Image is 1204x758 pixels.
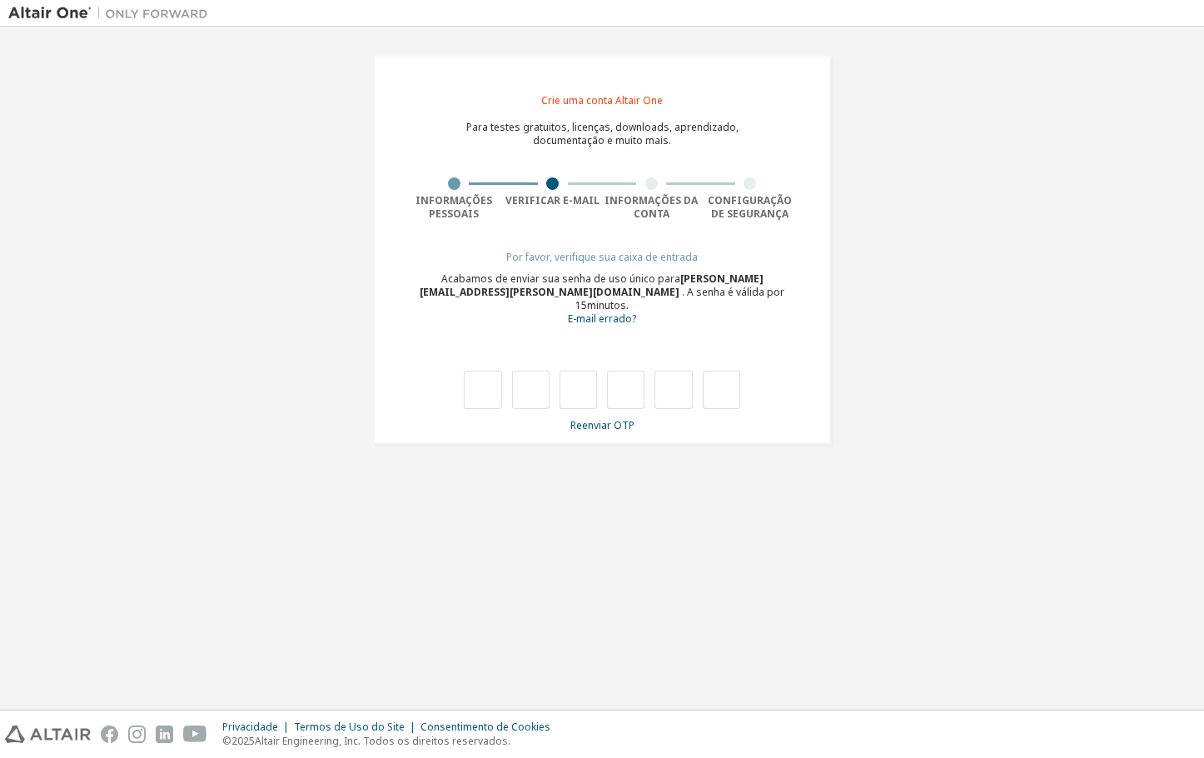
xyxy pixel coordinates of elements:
[415,193,492,221] font: Informações pessoais
[533,133,671,147] font: documentação e muito mais.
[222,734,231,748] font: ©
[568,312,636,326] font: E-mail errado?
[101,726,118,743] img: facebook.svg
[8,5,216,22] img: Altair Um
[587,298,629,312] font: minutos.
[420,720,550,734] font: Consentimento de Cookies
[156,726,173,743] img: linkedin.svg
[682,285,784,299] font: . A senha é válida por
[505,193,600,207] font: Verificar e-mail
[541,93,663,107] font: Crie uma conta Altair One
[294,720,405,734] font: Termos de Uso do Site
[128,726,146,743] img: instagram.svg
[575,298,587,312] font: 15
[570,418,634,432] font: Reenviar OTP
[420,272,764,299] font: [PERSON_NAME][EMAIL_ADDRESS][PERSON_NAME][DOMAIN_NAME]
[255,734,510,748] font: Altair Engineering, Inc. Todos os direitos reservados.
[231,734,255,748] font: 2025
[604,193,698,221] font: Informações da conta
[568,314,636,325] a: Voltar ao formulário de inscrição
[183,726,207,743] img: youtube.svg
[441,272,680,286] font: Acabamos de enviar sua senha de uso único para
[466,120,739,134] font: Para testes gratuitos, licenças, downloads, aprendizado,
[506,250,698,264] font: Por favor, verifique sua caixa de entrada
[5,726,91,743] img: altair_logo.svg
[222,720,278,734] font: Privacidade
[708,193,792,221] font: Configuração de segurança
